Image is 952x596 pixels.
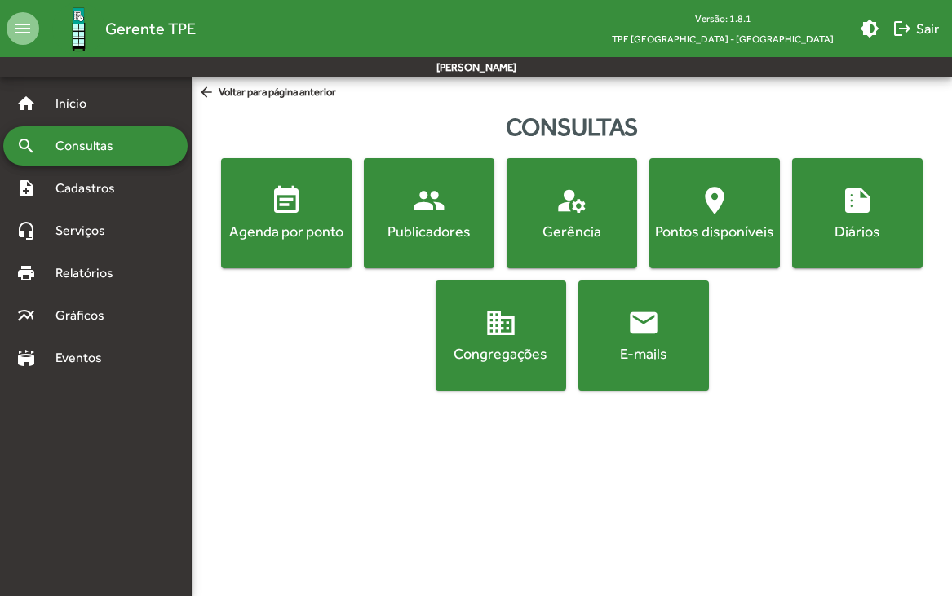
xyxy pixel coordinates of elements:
[892,19,912,38] mat-icon: logout
[7,12,39,45] mat-icon: menu
[105,15,196,42] span: Gerente TPE
[439,343,563,364] div: Congregações
[39,2,196,55] a: Gerente TPE
[224,221,348,241] div: Agenda por ponto
[46,263,135,283] span: Relatórios
[792,158,923,268] button: Diários
[46,136,135,156] span: Consultas
[16,221,36,241] mat-icon: headset_mic
[46,348,124,368] span: Eventos
[46,94,110,113] span: Início
[892,14,939,43] span: Sair
[653,221,777,241] div: Pontos disponíveis
[649,158,780,268] button: Pontos disponíveis
[510,221,634,241] div: Gerência
[582,343,706,364] div: E-mails
[841,184,874,217] mat-icon: summarize
[16,94,36,113] mat-icon: home
[16,136,36,156] mat-icon: search
[192,108,952,145] div: Consultas
[46,179,136,198] span: Cadastros
[198,84,336,102] span: Voltar para página anterior
[507,158,637,268] button: Gerência
[367,221,491,241] div: Publicadores
[886,14,945,43] button: Sair
[599,29,847,49] span: TPE [GEOGRAPHIC_DATA] - [GEOGRAPHIC_DATA]
[46,221,127,241] span: Serviços
[578,280,709,391] button: E-mails
[860,19,879,38] mat-icon: brightness_medium
[16,179,36,198] mat-icon: note_add
[198,84,219,102] mat-icon: arrow_back
[599,8,847,29] div: Versão: 1.8.1
[364,158,494,268] button: Publicadores
[221,158,352,268] button: Agenda por ponto
[436,280,566,391] button: Congregações
[485,307,517,339] mat-icon: domain
[16,306,36,325] mat-icon: multiline_chart
[16,263,36,283] mat-icon: print
[627,307,660,339] mat-icon: email
[270,184,303,217] mat-icon: event_note
[556,184,588,217] mat-icon: manage_accounts
[413,184,445,217] mat-icon: people
[52,2,105,55] img: Logo
[16,348,36,368] mat-icon: stadium
[698,184,731,217] mat-icon: location_on
[46,306,126,325] span: Gráficos
[795,221,919,241] div: Diários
